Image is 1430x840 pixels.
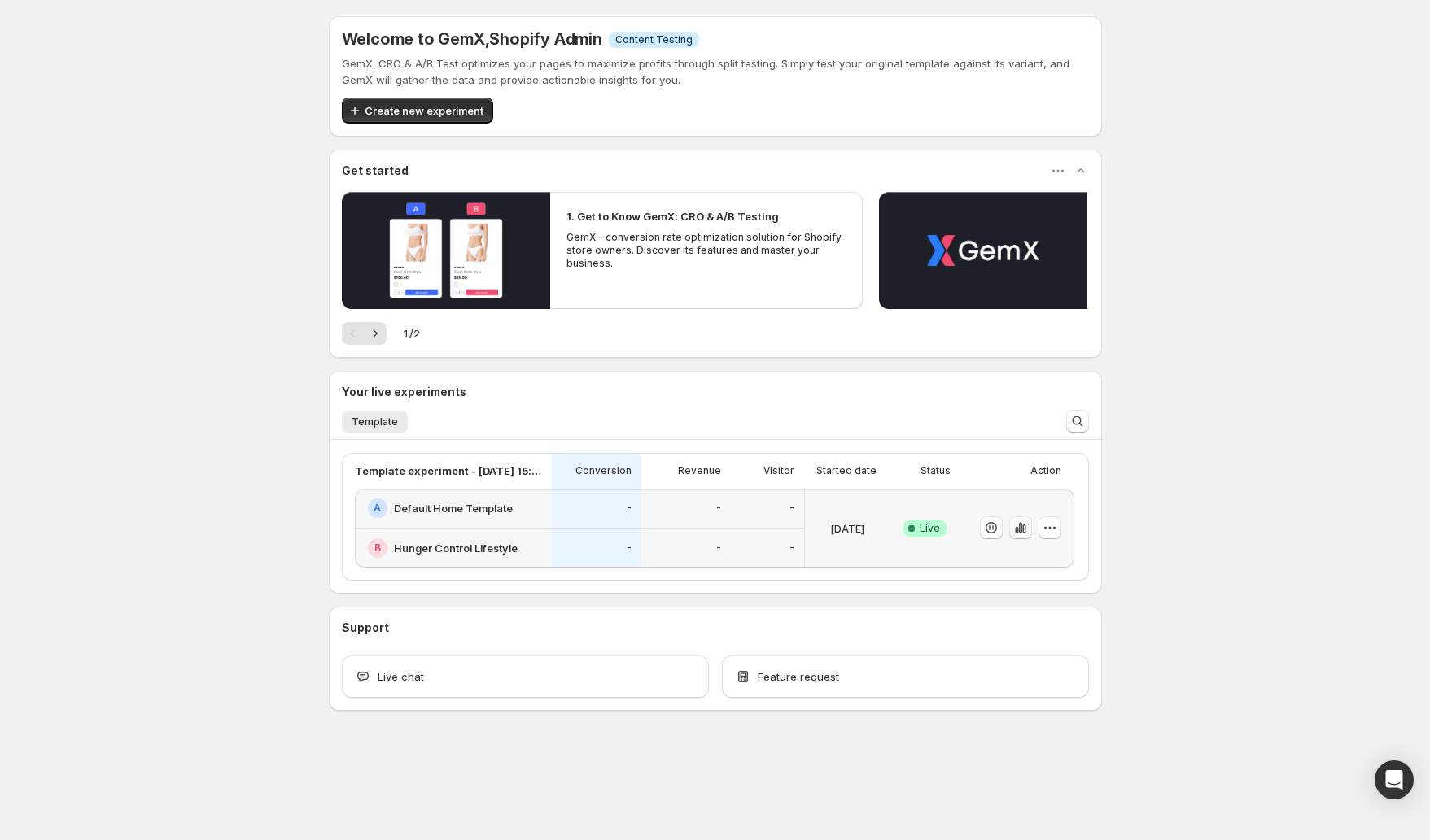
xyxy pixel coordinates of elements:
[789,502,794,515] p: -
[342,55,1089,88] p: GemX: CRO & A/B Test optimizes your pages to maximize profits through split testing. Simply test ...
[575,464,632,477] p: Conversion
[352,416,398,429] span: Template
[374,502,381,515] h2: A
[763,464,794,477] p: Visitor
[342,322,387,345] nav: Pagination
[627,542,632,555] p: -
[716,502,721,515] p: -
[342,98,493,124] button: Create new experiment
[365,102,483,119] span: Create new experiment
[394,540,518,556] h2: Hunger Control Lifestyle
[342,384,466,400] h3: Your live experiments
[920,522,940,535] span: Live
[374,542,381,555] h2: B
[342,620,389,636] h3: Support
[816,464,877,477] p: Started date
[830,520,864,537] p: [DATE]
[716,542,721,555] p: -
[789,542,794,555] p: -
[921,464,951,477] p: Status
[1375,760,1414,799] div: Open Intercom Messenger
[403,325,420,342] span: 1 / 2
[615,33,693,46] span: Content Testing
[627,502,632,515] p: -
[566,231,846,270] p: GemX - conversion rate optimization solution for Shopify store owners. Discover its features and ...
[485,29,602,49] span: , Shopify Admin
[758,668,839,685] span: Feature request
[342,163,409,179] h3: Get started
[342,192,550,309] button: Play video
[678,464,721,477] p: Revenue
[879,192,1087,309] button: Play video
[378,668,424,685] span: Live chat
[566,208,779,224] h2: 1. Get to Know GemX: CRO & A/B Testing
[364,322,387,345] button: Next
[394,500,513,516] h2: Default Home Template
[355,463,542,479] p: Template experiment - [DATE] 15:01:46
[1030,464,1061,477] p: Action
[342,29,602,49] h5: Welcome to GemX
[1066,410,1089,433] button: Search and filter results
